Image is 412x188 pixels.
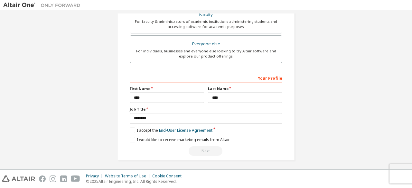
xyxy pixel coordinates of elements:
[152,174,185,179] div: Cookie Consent
[130,146,282,156] div: Email already exists
[208,86,282,91] label: Last Name
[39,175,46,182] img: facebook.svg
[3,2,84,8] img: Altair One
[105,174,152,179] div: Website Terms of Use
[50,175,56,182] img: instagram.svg
[71,175,80,182] img: youtube.svg
[86,174,105,179] div: Privacy
[134,40,278,49] div: Everyone else
[134,19,278,29] div: For faculty & administrators of academic institutions administering students and accessing softwa...
[130,137,230,142] label: I would like to receive marketing emails from Altair
[159,128,212,133] a: End-User License Agreement
[130,86,204,91] label: First Name
[130,128,212,133] label: I accept the
[130,73,282,83] div: Your Profile
[134,49,278,59] div: For individuals, businesses and everyone else looking to try Altair software and explore our prod...
[130,107,282,112] label: Job Title
[134,10,278,19] div: Faculty
[86,179,185,184] p: © 2025 Altair Engineering, Inc. All Rights Reserved.
[60,175,67,182] img: linkedin.svg
[2,175,35,182] img: altair_logo.svg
